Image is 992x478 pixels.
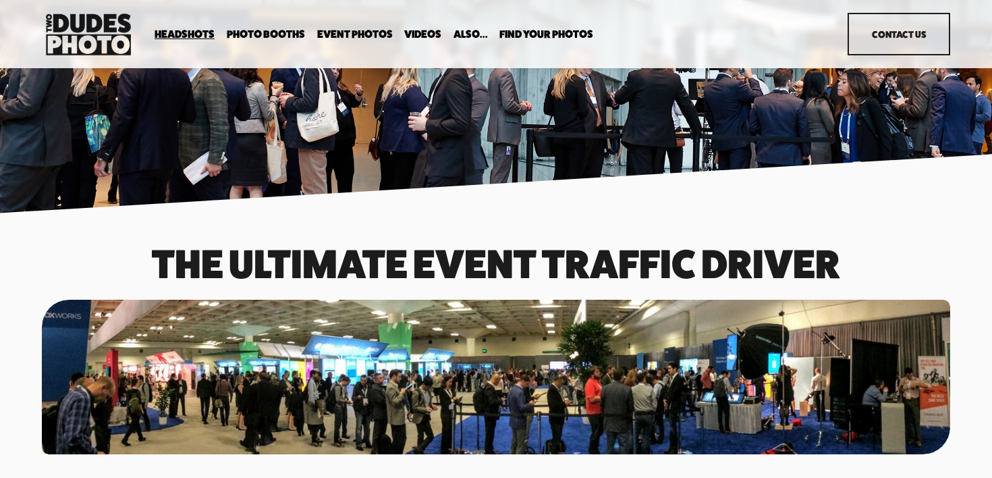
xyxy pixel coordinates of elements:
[499,29,593,40] span: Find Your Photos
[499,28,593,41] a: folder dropdown
[848,13,950,55] a: Contact Us
[227,29,305,40] span: Photo Booths
[155,29,215,40] span: Headshots
[155,28,215,41] a: folder dropdown
[453,28,488,41] a: folder dropdown
[227,28,305,41] a: folder dropdown
[42,246,951,282] h1: The Ultimate event traffic driver
[317,28,393,41] a: Event Photos
[453,29,488,40] span: Also...
[42,10,135,59] img: Two Dudes Photo | Headshots, Portraits &amp; Photo Booths
[404,28,441,41] a: Videos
